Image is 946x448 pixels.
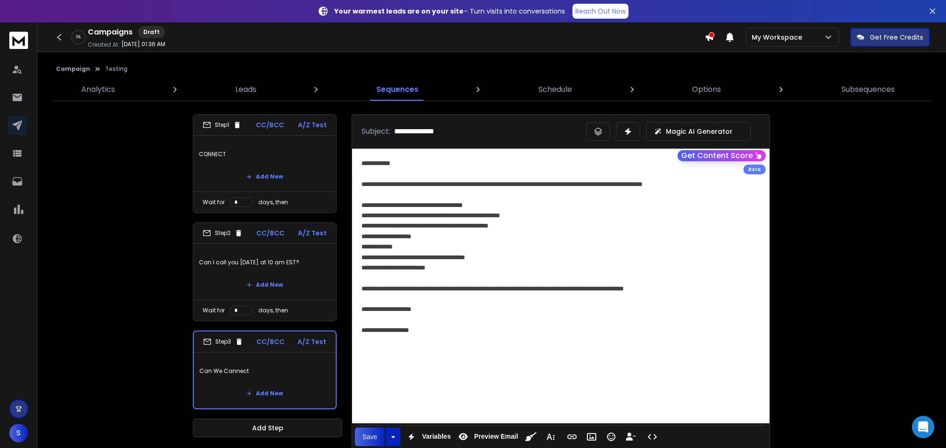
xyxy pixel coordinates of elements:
p: 0 % [76,34,81,40]
p: A/Z Test [297,337,326,346]
p: – Turn visits into conversations [334,7,565,16]
p: CC/BCC [256,120,284,130]
span: Preview Email [472,433,520,441]
li: Step2CC/BCCA/Z TestCan I call you [DATE] at 10 am EST?Add NewWait fordays, then [193,222,337,321]
a: Schedule [533,78,578,101]
button: Get Free Credits [850,28,930,47]
p: Subsequences [841,84,895,95]
p: Leads [235,84,256,95]
p: Sequences [376,84,418,95]
button: Save [355,427,385,446]
a: Reach Out Now [572,4,628,19]
a: Analytics [76,78,120,101]
p: Subject: [361,126,390,137]
p: CC/BCC [256,337,284,346]
p: CC/BCC [256,228,284,238]
p: CONNECT [199,141,331,167]
p: Created At: [88,41,120,48]
p: Schedule [538,84,572,95]
a: Leads [230,78,262,101]
button: Emoticons [602,427,620,446]
h1: Campaigns [88,27,133,38]
a: Sequences [371,78,424,101]
button: Add New [239,167,290,186]
p: My Workspace [752,33,806,42]
button: S [9,424,28,442]
button: Add New [239,384,290,403]
p: Wait for [203,199,225,206]
div: Step 2 [203,229,243,237]
button: Get Content Score [678,150,766,161]
span: Variables [420,433,453,441]
button: Campaign [56,65,90,73]
p: [DATE] 01:36 AM [121,41,165,48]
div: Step 3 [203,338,243,346]
button: Insert Image (Ctrl+P) [583,427,600,446]
div: Draft [138,26,165,38]
p: Get Free Credits [870,33,923,42]
button: Preview Email [454,427,520,446]
button: Variables [402,427,453,446]
li: Step3CC/BCCA/Z TestCan We CannectAdd New [193,331,337,409]
p: Magic AI Generator [666,127,733,136]
p: A/Z Test [298,120,327,130]
button: Add Step [193,419,342,437]
button: Code View [643,427,661,446]
p: Analytics [81,84,115,95]
a: Subsequences [836,78,900,101]
p: days, then [258,307,288,314]
button: Insert Unsubscribe Link [622,427,640,446]
p: Wait for [203,307,225,314]
img: logo [9,32,28,49]
li: Step1CC/BCCA/Z TestCONNECTAdd NewWait fordays, then [193,114,337,213]
p: Testing [105,65,127,73]
p: Can We Cannect [199,358,330,384]
div: Open Intercom Messenger [912,416,934,438]
p: Options [692,84,721,95]
p: days, then [258,199,288,206]
p: A/Z Test [298,228,327,238]
div: Step 1 [203,121,241,129]
p: Reach Out Now [575,7,626,16]
button: Magic AI Generator [646,122,751,141]
p: Can I call you [DATE] at 10 am EST? [199,249,331,276]
strong: Your warmest leads are on your site [334,7,464,16]
button: Add New [239,276,290,294]
a: Options [686,78,727,101]
div: Beta [743,165,766,174]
